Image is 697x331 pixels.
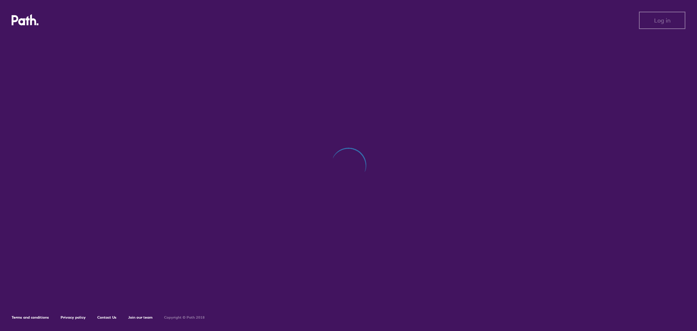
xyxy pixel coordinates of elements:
[164,315,205,320] h6: Copyright © Path 2018
[12,315,49,320] a: Terms and conditions
[639,12,685,29] button: Log in
[654,17,670,24] span: Log in
[97,315,117,320] a: Contact Us
[128,315,152,320] a: Join our team
[61,315,86,320] a: Privacy policy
